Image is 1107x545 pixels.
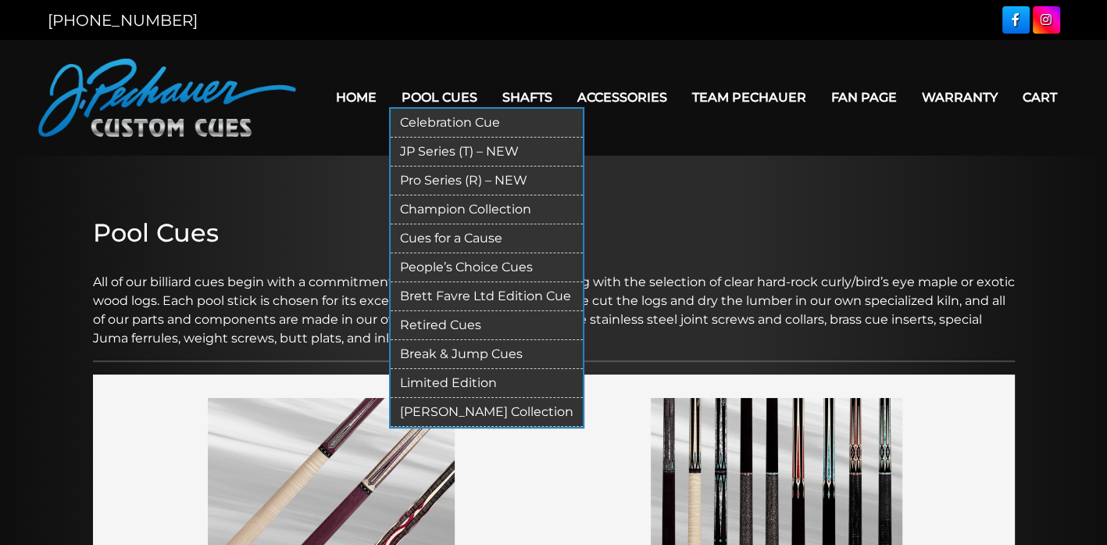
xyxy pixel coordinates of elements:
[391,167,583,195] a: Pro Series (R) – NEW
[391,340,583,369] a: Break & Jump Cues
[38,59,296,137] img: Pechauer Custom Cues
[391,282,583,311] a: Brett Favre Ltd Edition Cue
[93,218,1015,248] h2: Pool Cues
[389,77,490,117] a: Pool Cues
[909,77,1010,117] a: Warranty
[93,254,1015,348] p: All of our billiard cues begin with a commitment to total quality control, starting with the sele...
[391,398,583,427] a: [PERSON_NAME] Collection
[48,11,198,30] a: [PHONE_NUMBER]
[391,311,583,340] a: Retired Cues
[680,77,819,117] a: Team Pechauer
[1010,77,1070,117] a: Cart
[565,77,680,117] a: Accessories
[391,369,583,398] a: Limited Edition
[391,138,583,167] a: JP Series (T) – NEW
[819,77,909,117] a: Fan Page
[391,195,583,224] a: Champion Collection
[391,109,583,138] a: Celebration Cue
[391,253,583,282] a: People’s Choice Cues
[323,77,389,117] a: Home
[391,224,583,253] a: Cues for a Cause
[490,77,565,117] a: Shafts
